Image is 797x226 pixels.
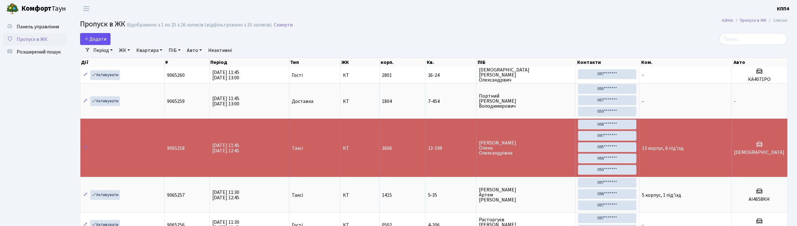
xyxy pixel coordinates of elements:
[426,58,477,67] th: Кв.
[382,145,392,152] span: 3606
[210,58,289,67] th: Період
[90,70,120,80] a: Активувати
[479,67,573,82] span: [DEMOGRAPHIC_DATA] [PERSON_NAME] Олександрвич
[17,36,47,43] span: Пропуск в ЖК
[428,193,474,198] span: 5-35
[212,189,239,201] span: [DATE] 11:30 [DATE] 12:45
[343,73,377,78] span: КТ
[292,73,303,78] span: Гості
[167,145,185,152] span: 9065258
[722,17,734,24] a: Admin
[343,99,377,104] span: КТ
[91,45,115,56] a: Період
[734,98,736,105] span: -
[134,45,165,56] a: Квартира
[380,58,426,67] th: корп.
[167,98,185,105] span: 9065259
[341,58,380,67] th: ЖК
[382,98,392,105] span: 1804
[343,193,377,198] span: КТ
[167,192,185,199] span: 9065257
[343,146,377,151] span: КТ
[733,58,788,67] th: Авто
[3,20,66,33] a: Панель управління
[80,33,111,45] a: Додати
[642,98,644,105] span: -
[767,17,788,24] li: Список
[290,58,341,67] th: Тип
[184,45,204,56] a: Авто
[79,3,94,14] button: Переключити навігацію
[212,142,239,154] span: [DATE] 11:45 [DATE] 12:45
[3,33,66,46] a: Пропуск в ЖК
[740,17,767,24] a: Пропуск в ЖК
[90,190,120,200] a: Активувати
[428,73,474,78] span: 16-24
[777,5,789,13] a: КПП4
[292,146,303,151] span: Таксі
[577,58,641,67] th: Контакти
[21,3,52,14] b: Комфорт
[428,146,474,151] span: 13-198
[206,45,234,56] a: Неактивні
[713,14,797,27] nav: breadcrumb
[292,193,303,198] span: Таксі
[382,72,392,79] span: 2801
[21,3,66,14] span: Таун
[641,58,733,67] th: Ком.
[477,58,577,67] th: ПІБ
[90,96,120,106] a: Активувати
[117,45,133,56] a: ЖК
[734,196,785,202] h5: AI4658KH
[734,76,785,82] h5: КА4071РО
[212,95,239,107] span: [DATE] 11:45 [DATE] 13:00
[479,187,573,202] span: [PERSON_NAME] Артем [PERSON_NAME]
[642,145,684,152] span: 13 корпус, 6 під'їзд
[166,45,183,56] a: ПІБ
[642,192,681,199] span: 5 корпус, 1 під'їзд
[80,19,125,30] span: Пропуск в ЖК
[719,33,788,45] input: Пошук...
[274,22,293,28] a: Скинути
[382,192,392,199] span: 1415
[479,93,573,109] span: Портний [PERSON_NAME] Володимирович
[292,99,313,104] span: Доставка
[3,46,66,58] a: Розширений пошук
[734,150,785,155] h5: [DEMOGRAPHIC_DATA]
[80,58,165,67] th: Дії
[777,5,789,12] b: КПП4
[84,36,106,42] span: Додати
[17,23,59,30] span: Панель управління
[167,72,185,79] span: 9065260
[127,22,273,28] div: Відображено з 1 по 25 з 26 записів (відфільтровано з 25 записів).
[428,99,474,104] span: 7-454
[479,140,573,155] span: [PERSON_NAME] Олена Олександрівна
[642,72,644,79] span: -
[212,69,239,81] span: [DATE] 11:45 [DATE] 13:00
[6,3,19,15] img: logo.png
[165,58,210,67] th: #
[17,48,61,55] span: Розширений пошук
